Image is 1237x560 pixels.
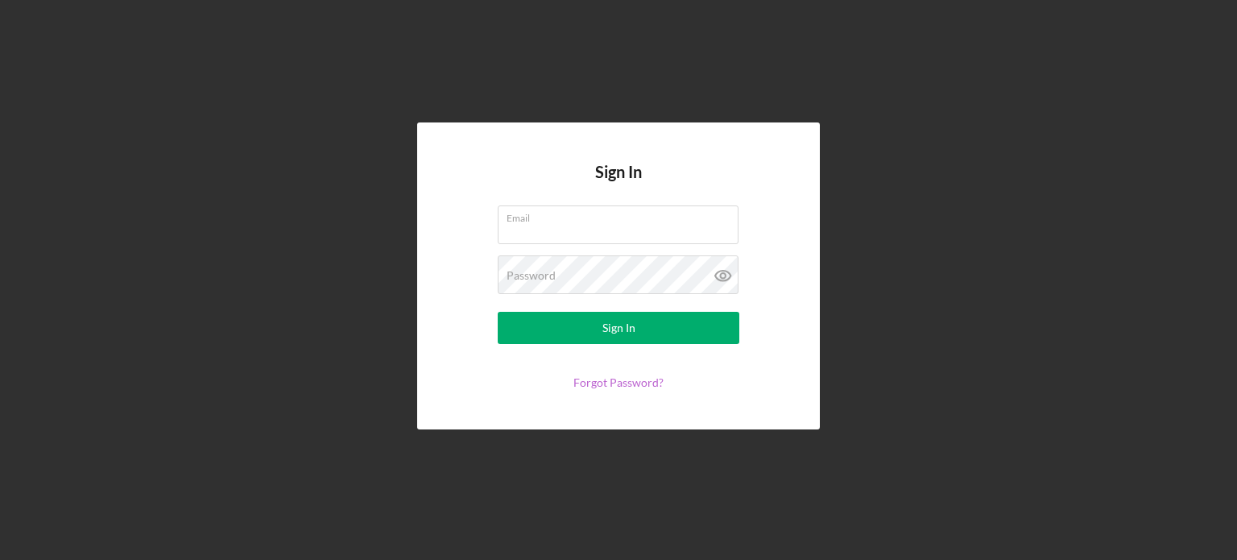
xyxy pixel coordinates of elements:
h4: Sign In [595,163,642,205]
label: Email [507,206,738,224]
button: Sign In [498,312,739,344]
a: Forgot Password? [573,375,664,389]
label: Password [507,269,556,282]
div: Sign In [602,312,635,344]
